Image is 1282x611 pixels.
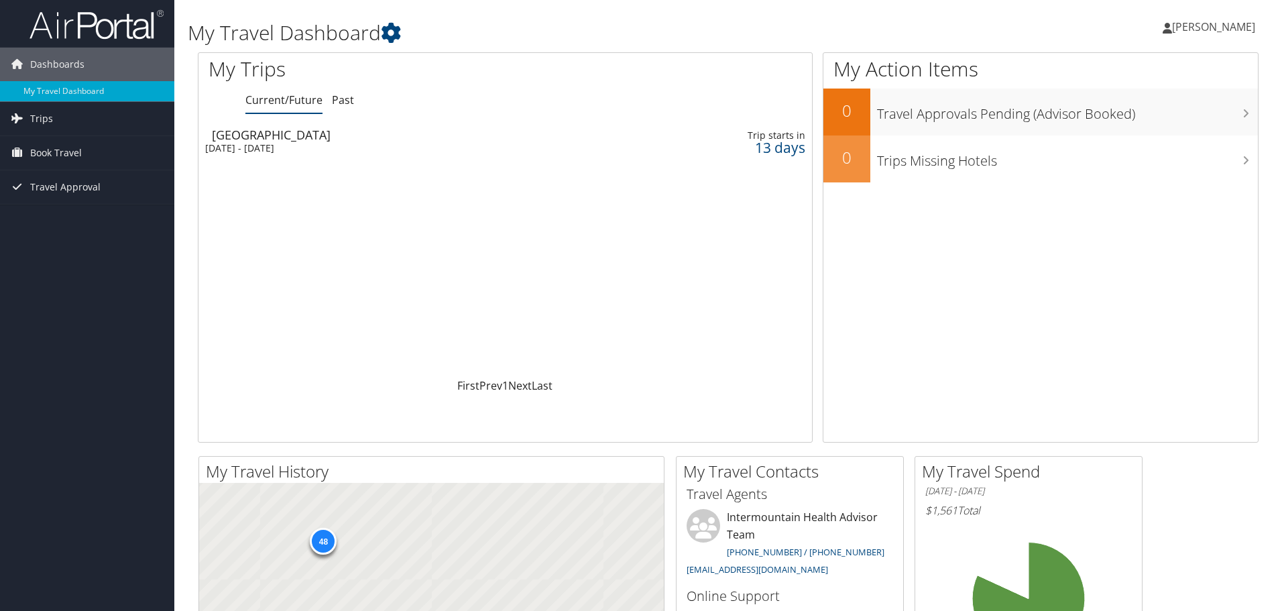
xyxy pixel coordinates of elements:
[532,378,552,393] a: Last
[188,19,909,47] h1: My Travel Dashboard
[680,509,900,581] li: Intermountain Health Advisor Team
[502,378,508,393] a: 1
[683,460,903,483] h2: My Travel Contacts
[1163,7,1269,47] a: [PERSON_NAME]
[30,170,101,204] span: Travel Approval
[823,135,1258,182] a: 0Trips Missing Hotels
[687,485,893,504] h3: Travel Agents
[925,485,1132,498] h6: [DATE] - [DATE]
[687,587,893,606] h3: Online Support
[925,503,957,518] span: $1,561
[310,528,337,555] div: 48
[877,98,1258,123] h3: Travel Approvals Pending (Advisor Booked)
[457,378,479,393] a: First
[30,136,82,170] span: Book Travel
[479,378,502,393] a: Prev
[671,129,805,142] div: Trip starts in
[925,503,1132,518] h6: Total
[30,102,53,135] span: Trips
[508,378,532,393] a: Next
[1172,19,1255,34] span: [PERSON_NAME]
[209,55,546,83] h1: My Trips
[877,145,1258,170] h3: Trips Missing Hotels
[823,146,870,169] h2: 0
[245,93,323,107] a: Current/Future
[727,546,884,558] a: [PHONE_NUMBER] / [PHONE_NUMBER]
[687,563,828,575] a: [EMAIL_ADDRESS][DOMAIN_NAME]
[212,129,598,141] div: [GEOGRAPHIC_DATA]
[922,460,1142,483] h2: My Travel Spend
[205,142,591,154] div: [DATE] - [DATE]
[671,142,805,154] div: 13 days
[30,48,84,81] span: Dashboards
[332,93,354,107] a: Past
[823,55,1258,83] h1: My Action Items
[206,460,664,483] h2: My Travel History
[823,99,870,122] h2: 0
[30,9,164,40] img: airportal-logo.png
[823,89,1258,135] a: 0Travel Approvals Pending (Advisor Booked)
